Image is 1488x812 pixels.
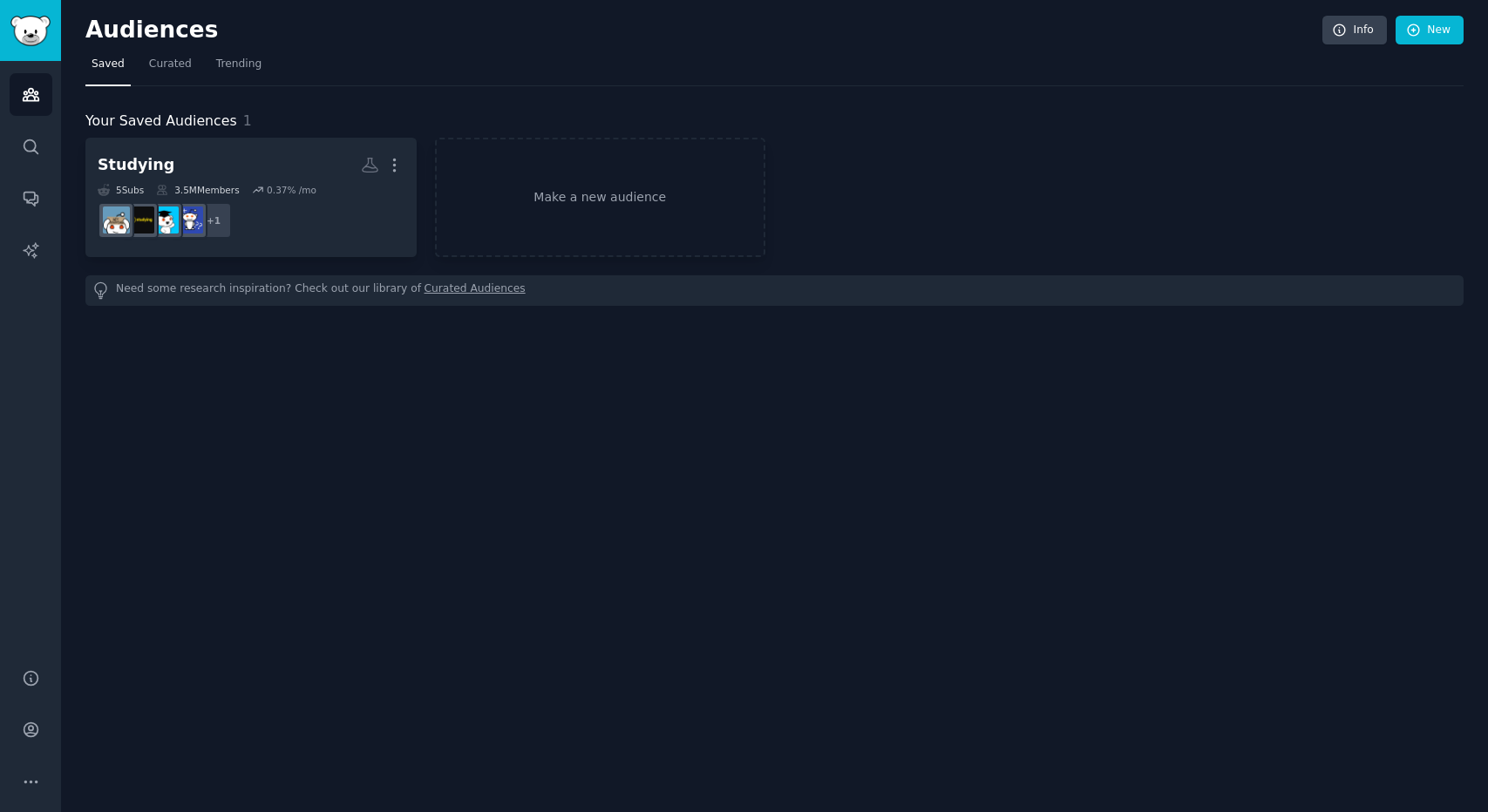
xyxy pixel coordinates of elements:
[85,51,131,86] a: Saved
[149,57,192,72] span: Curated
[267,184,316,196] div: 0.37 % /mo
[156,184,239,196] div: 3.5M Members
[85,275,1464,306] div: Need some research inspiration? Check out our library of
[85,111,237,132] span: Your Saved Audiences
[85,138,417,257] a: Studying5Subs3.5MMembers0.37% /mo+1StudyingAdvicestudytipsstudyingGetStudying
[425,281,526,300] a: Curated Audiences
[103,206,130,233] img: GetStudying
[176,206,203,233] img: StudyingAdvice
[210,51,268,86] a: Trending
[127,206,154,233] img: studying
[10,16,51,46] img: GummySearch logo
[195,202,232,239] div: + 1
[98,184,144,196] div: 5 Sub s
[98,154,174,176] div: Studying
[85,17,1322,44] h2: Audiences
[216,57,262,72] span: Trending
[1396,16,1464,45] a: New
[152,206,179,233] img: studytips
[243,112,252,129] span: 1
[435,138,766,257] a: Make a new audience
[92,57,125,72] span: Saved
[1322,16,1387,45] a: Info
[143,51,198,86] a: Curated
